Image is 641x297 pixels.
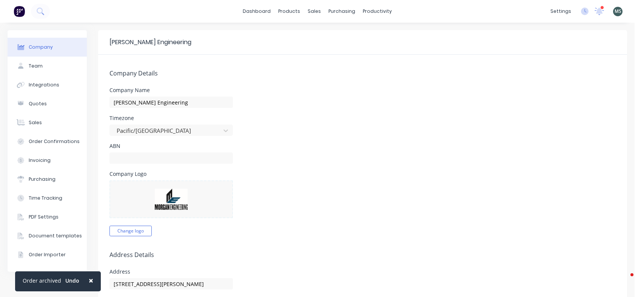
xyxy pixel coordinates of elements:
[109,171,233,177] div: Company Logo
[8,170,87,189] button: Purchasing
[14,6,25,17] img: Factory
[29,214,59,220] div: PDF Settings
[109,226,152,236] button: Change logo
[325,6,359,17] div: purchasing
[8,226,87,245] button: Document templates
[547,6,575,17] div: settings
[8,113,87,132] button: Sales
[29,232,82,239] div: Document templates
[29,195,62,202] div: Time Tracking
[8,132,87,151] button: Order Confirmations
[615,8,621,15] span: MS
[274,6,304,17] div: products
[89,275,93,286] span: ×
[29,251,66,258] div: Order Importer
[109,70,616,77] h5: Company Details
[8,189,87,208] button: Time Tracking
[359,6,396,17] div: productivity
[615,271,633,289] iframe: Intercom live chat
[109,143,233,149] div: ABN
[81,271,101,289] button: Close
[29,63,43,69] div: Team
[109,269,233,274] div: Address
[8,208,87,226] button: PDF Settings
[109,251,616,259] h5: Address Details
[8,38,87,57] button: Company
[61,275,83,286] button: Undo
[29,176,55,183] div: Purchasing
[29,82,59,88] div: Integrations
[8,75,87,94] button: Integrations
[29,138,80,145] div: Order Confirmations
[109,115,233,121] div: Timezone
[109,88,233,93] div: Company Name
[8,94,87,113] button: Quotes
[23,277,61,285] div: Order archived
[29,119,42,126] div: Sales
[109,38,191,47] div: [PERSON_NAME] Engineering
[29,100,47,107] div: Quotes
[304,6,325,17] div: sales
[29,157,51,164] div: Invoicing
[239,6,274,17] a: dashboard
[8,151,87,170] button: Invoicing
[29,44,53,51] div: Company
[8,245,87,264] button: Order Importer
[8,57,87,75] button: Team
